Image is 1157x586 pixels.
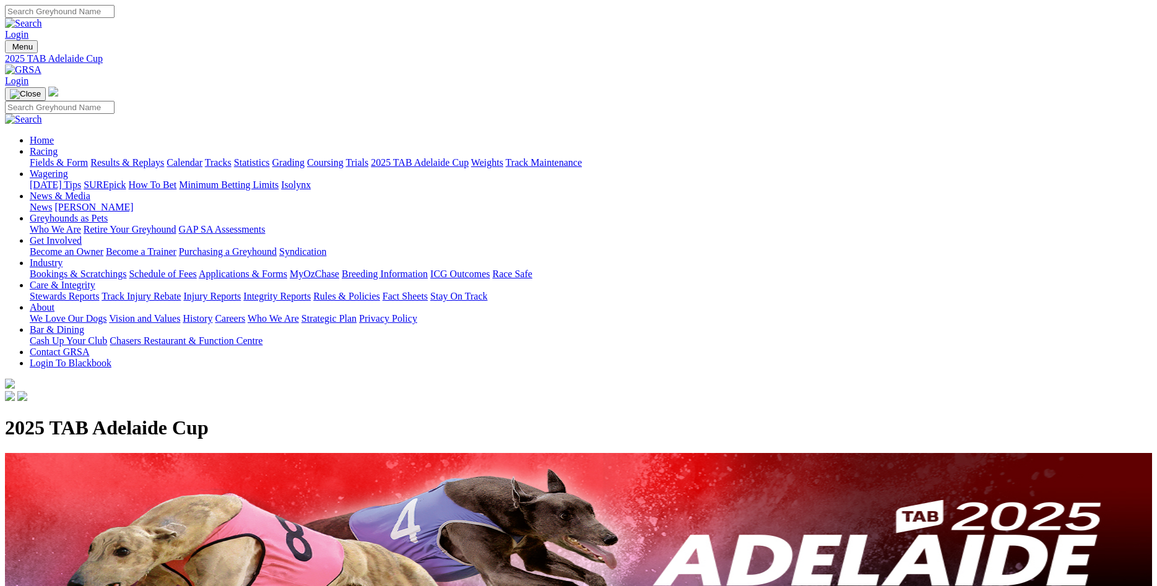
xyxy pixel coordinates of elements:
[30,179,1152,191] div: Wagering
[106,246,176,257] a: Become a Trainer
[30,358,111,368] a: Login To Blackbook
[307,157,344,168] a: Coursing
[248,313,299,324] a: Who We Are
[5,40,38,53] button: Toggle navigation
[30,224,81,235] a: Who We Are
[5,416,1152,439] h1: 2025 TAB Adelaide Cup
[30,257,63,268] a: Industry
[243,291,311,301] a: Integrity Reports
[290,269,339,279] a: MyOzChase
[30,291,1152,302] div: Care & Integrity
[30,313,106,324] a: We Love Our Dogs
[471,157,503,168] a: Weights
[279,246,326,257] a: Syndication
[12,42,33,51] span: Menu
[183,313,212,324] a: History
[183,291,241,301] a: Injury Reports
[54,202,133,212] a: [PERSON_NAME]
[129,179,177,190] a: How To Bet
[5,379,15,389] img: logo-grsa-white.png
[167,157,202,168] a: Calendar
[30,146,58,157] a: Racing
[359,313,417,324] a: Privacy Policy
[179,224,266,235] a: GAP SA Assessments
[10,89,41,99] img: Close
[30,157,88,168] a: Fields & Form
[84,179,126,190] a: SUREpick
[30,135,54,145] a: Home
[30,157,1152,168] div: Racing
[30,213,108,223] a: Greyhounds as Pets
[5,53,1152,64] a: 2025 TAB Adelaide Cup
[5,5,115,18] input: Search
[215,313,245,324] a: Careers
[30,202,1152,213] div: News & Media
[30,224,1152,235] div: Greyhounds as Pets
[205,157,232,168] a: Tracks
[234,157,270,168] a: Statistics
[30,235,82,246] a: Get Involved
[90,157,164,168] a: Results & Replays
[179,246,277,257] a: Purchasing a Greyhound
[30,302,54,312] a: About
[48,87,58,97] img: logo-grsa-white.png
[301,313,357,324] a: Strategic Plan
[30,179,81,190] a: [DATE] Tips
[30,280,95,290] a: Care & Integrity
[30,313,1152,324] div: About
[30,324,84,335] a: Bar & Dining
[506,157,582,168] a: Track Maintenance
[179,179,279,190] a: Minimum Betting Limits
[30,335,1152,347] div: Bar & Dining
[17,391,27,401] img: twitter.svg
[30,246,103,257] a: Become an Owner
[5,114,42,125] img: Search
[342,269,428,279] a: Breeding Information
[5,64,41,75] img: GRSA
[30,191,90,201] a: News & Media
[30,269,126,279] a: Bookings & Scratchings
[371,157,469,168] a: 2025 TAB Adelaide Cup
[430,291,487,301] a: Stay On Track
[5,87,46,101] button: Toggle navigation
[30,291,99,301] a: Stewards Reports
[281,179,311,190] a: Isolynx
[30,246,1152,257] div: Get Involved
[5,391,15,401] img: facebook.svg
[272,157,305,168] a: Grading
[30,269,1152,280] div: Industry
[5,75,28,86] a: Login
[383,291,428,301] a: Fact Sheets
[30,168,68,179] a: Wagering
[430,269,490,279] a: ICG Outcomes
[129,269,196,279] a: Schedule of Fees
[5,18,42,29] img: Search
[109,313,180,324] a: Vision and Values
[102,291,181,301] a: Track Injury Rebate
[313,291,380,301] a: Rules & Policies
[5,101,115,114] input: Search
[110,335,262,346] a: Chasers Restaurant & Function Centre
[30,202,52,212] a: News
[5,29,28,40] a: Login
[199,269,287,279] a: Applications & Forms
[492,269,532,279] a: Race Safe
[345,157,368,168] a: Trials
[30,335,107,346] a: Cash Up Your Club
[30,347,89,357] a: Contact GRSA
[84,224,176,235] a: Retire Your Greyhound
